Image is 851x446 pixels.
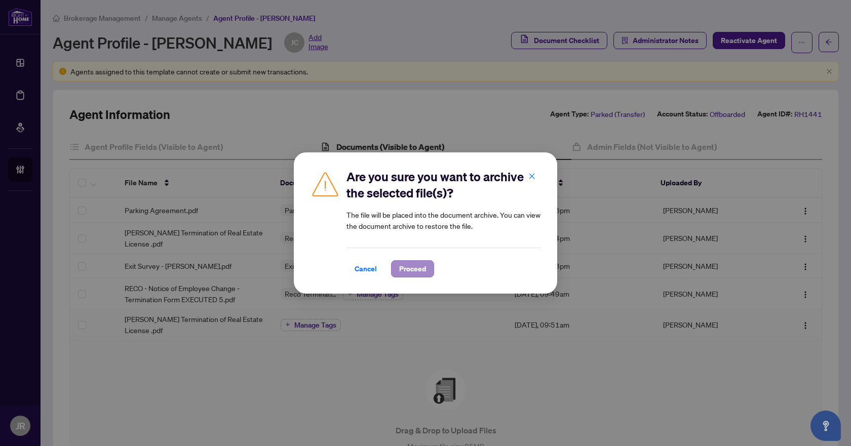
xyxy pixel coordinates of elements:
[310,169,340,199] img: Caution Icon
[346,260,385,277] button: Cancel
[399,261,426,277] span: Proceed
[391,260,434,277] button: Proceed
[528,173,535,180] span: close
[810,411,841,441] button: Open asap
[355,261,377,277] span: Cancel
[346,209,541,231] article: The file will be placed into the document archive. You can view the document archive to restore t...
[346,169,541,201] h2: Are you sure you want to archive the selected file(s)?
